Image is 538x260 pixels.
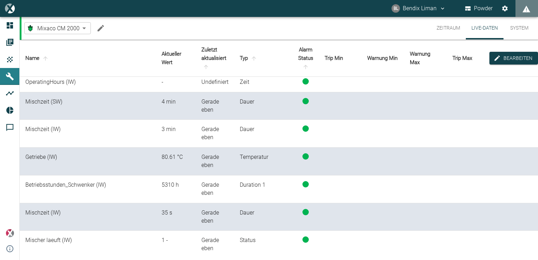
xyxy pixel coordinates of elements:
[404,40,447,77] th: Warnung Max
[234,73,293,92] td: Zeit
[293,40,319,77] th: Alarm Status
[234,175,293,203] td: Duration 1
[162,125,190,134] div: 3 min
[26,24,80,32] a: Mixaco CM 2000
[234,203,293,231] td: Dauer
[319,40,362,77] th: Trip Min
[196,73,234,92] td: Undefiniert
[302,98,309,104] span: status-running
[302,209,309,215] span: status-running
[503,17,535,39] button: System
[302,236,309,243] span: status-running
[20,120,156,148] td: Mischzeit (IW)
[162,236,190,244] div: 1 -
[466,17,503,39] button: Live-Daten
[41,55,50,62] span: sort-name
[464,2,494,15] button: Powder
[301,64,310,70] span: sort-status
[201,98,229,114] div: 19.9.2025, 10:39:52
[5,4,14,13] img: logo
[162,153,190,161] div: 80.61343 °C
[201,153,229,169] div: 19.9.2025, 10:39:52
[302,153,309,160] span: status-running
[162,98,190,106] div: 4 min
[234,120,293,148] td: Dauer
[196,40,234,77] th: Zuletzt aktualisiert
[37,24,80,32] span: Mixaco CM 2000
[201,64,211,70] span: sort-time
[162,209,190,217] div: 35 s
[162,78,190,86] div: -
[234,148,293,175] td: Temperatur
[201,125,229,142] div: 19.9.2025, 10:39:52
[234,40,293,77] th: Typ
[162,181,190,189] div: 5310 h
[20,92,156,120] td: Mischzeit (SW)
[94,21,108,35] button: Machine bearbeiten
[447,40,489,77] th: Trip Max
[392,4,400,13] div: BL
[302,78,309,85] span: status-running
[499,2,511,15] button: Einstellungen
[302,125,309,132] span: status-running
[489,52,538,65] button: edit-alarms
[20,148,156,175] td: Getriebe (IW)
[20,231,156,259] td: Mischer laeuft (IW)
[302,181,309,187] span: status-running
[20,40,156,77] th: Name
[249,55,258,62] span: sort-type
[234,231,293,259] td: Status
[20,73,156,92] td: OperatingHours (IW)
[390,2,447,15] button: bendix.liman@kansaihelios-cws.de
[6,229,14,237] img: Xplore Logo
[201,236,229,253] div: 19.9.2025, 10:39:52
[156,40,196,77] th: Aktueller Wert
[234,92,293,120] td: Dauer
[431,17,466,39] button: Zeitraum
[201,181,229,197] div: 19.9.2025, 10:39:52
[201,209,229,225] div: 19.9.2025, 10:39:52
[20,175,156,203] td: Betriebsstunden_Schwenker (IW)
[362,40,404,77] th: Warnung Min
[20,203,156,231] td: Mischzeit (IW)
